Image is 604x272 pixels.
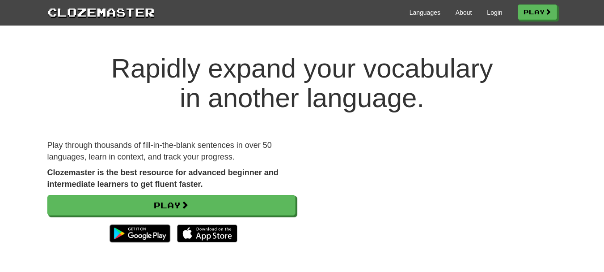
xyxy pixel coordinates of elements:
a: About [456,8,472,17]
a: Play [47,195,296,216]
p: Play through thousands of fill-in-the-blank sentences in over 50 languages, learn in context, and... [47,140,296,163]
img: Download_on_the_App_Store_Badge_US-UK_135x40-25178aeef6eb6b83b96f5f2d004eda3bffbb37122de64afbaef7... [177,225,237,242]
strong: Clozemaster is the best resource for advanced beginner and intermediate learners to get fluent fa... [47,168,279,189]
a: Clozemaster [47,4,155,20]
a: Login [487,8,502,17]
img: Get it on Google Play [105,220,174,247]
a: Play [518,4,557,20]
a: Languages [410,8,440,17]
